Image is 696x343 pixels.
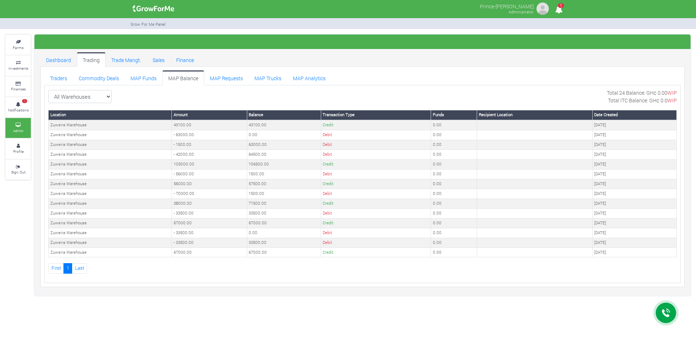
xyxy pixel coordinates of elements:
[592,248,676,257] td: [DATE]
[667,97,677,104] span: WIP
[431,208,477,218] td: 0.00
[40,52,77,67] a: Dashboard
[247,218,321,228] td: 67000.00
[431,110,477,120] th: Funds
[321,218,431,228] td: Credit
[321,159,431,169] td: Credit
[321,140,431,150] td: Debit
[49,150,172,159] td: Zuweira Warehouse
[13,149,24,154] small: Profile
[5,118,31,138] a: Admin
[431,218,477,228] td: 0.00
[608,97,677,104] p: Total ITC Balance: GH¢ 0.0
[592,199,676,208] td: [DATE]
[509,9,534,15] small: Administrator
[247,150,321,159] td: 64500.00
[431,120,477,130] td: 0.00
[172,120,247,130] td: 43100.00
[247,238,321,248] td: 33500.00
[247,179,321,189] td: 57500.00
[8,66,28,71] small: Investments
[73,70,125,85] a: Commodity Deals
[592,140,676,150] td: [DATE]
[172,159,247,169] td: 105000.00
[247,159,321,169] td: 106500.00
[592,110,676,120] th: Date Created
[72,263,87,274] a: Last
[477,110,593,120] th: Recipient Location
[22,99,27,103] span: 1
[247,208,321,218] td: 33500.00
[204,70,249,85] a: MAP Requests
[13,128,24,133] small: Admin
[5,77,31,97] a: Finances
[321,208,431,218] td: Debit
[592,159,676,169] td: [DATE]
[105,52,147,67] a: Trade Mangt.
[172,110,247,120] th: Amount
[321,130,431,140] td: Debit
[552,1,566,18] i: Notifications
[321,120,431,130] td: Credit
[321,228,431,238] td: Debit
[592,218,676,228] td: [DATE]
[49,189,172,199] td: Zuweira Warehouse
[130,21,166,27] small: Grow For Me Panel
[172,169,247,179] td: - 56000.00
[11,86,26,91] small: Finances
[49,120,172,130] td: Zuweira Warehouse
[552,7,566,14] a: 1
[172,208,247,218] td: - 33500.00
[247,189,321,199] td: 1500.00
[592,169,676,179] td: [DATE]
[172,238,247,248] td: - 33500.00
[49,218,172,228] td: Zuweira Warehouse
[11,170,25,175] small: Sign Out
[48,263,64,274] a: First
[247,228,321,238] td: 0.00
[592,150,676,159] td: [DATE]
[431,159,477,169] td: 0.00
[592,120,676,130] td: [DATE]
[321,150,431,159] td: Debit
[431,238,477,248] td: 0.00
[592,238,676,248] td: [DATE]
[321,189,431,199] td: Debit
[172,140,247,150] td: - 1500.00
[247,140,321,150] td: 63000.00
[49,199,172,208] td: Zuweira Warehouse
[480,1,534,10] p: Prince-[PERSON_NAME]
[431,179,477,189] td: 0.00
[431,169,477,179] td: 0.00
[49,248,172,257] td: Zuweira Warehouse
[558,3,564,8] span: 1
[321,179,431,189] td: Credit
[247,130,321,140] td: 0.00
[321,238,431,248] td: Debit
[592,208,676,218] td: [DATE]
[170,52,200,67] a: Finance
[5,35,31,55] a: Farms
[247,248,321,257] td: 67000.00
[48,263,677,274] nav: Page Navigation
[321,110,431,120] th: Transaction Type
[431,150,477,159] td: 0.00
[130,1,177,16] img: growforme image
[5,97,31,117] a: 1 Notifications
[13,45,24,50] small: Farms
[431,199,477,208] td: 0.00
[172,228,247,238] td: - 33500.00
[249,70,287,85] a: MAP Trucks
[49,130,172,140] td: Zuweira Warehouse
[172,199,247,208] td: 38000.00
[49,238,172,248] td: Zuweira Warehouse
[321,169,431,179] td: Debit
[247,110,321,120] th: Balance
[5,160,31,180] a: Sign Out
[162,70,204,85] a: MAP Balance
[49,228,172,238] td: Zuweira Warehouse
[592,228,676,238] td: [DATE]
[247,120,321,130] td: 43100.00
[172,189,247,199] td: - 70000.00
[147,52,170,67] a: Sales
